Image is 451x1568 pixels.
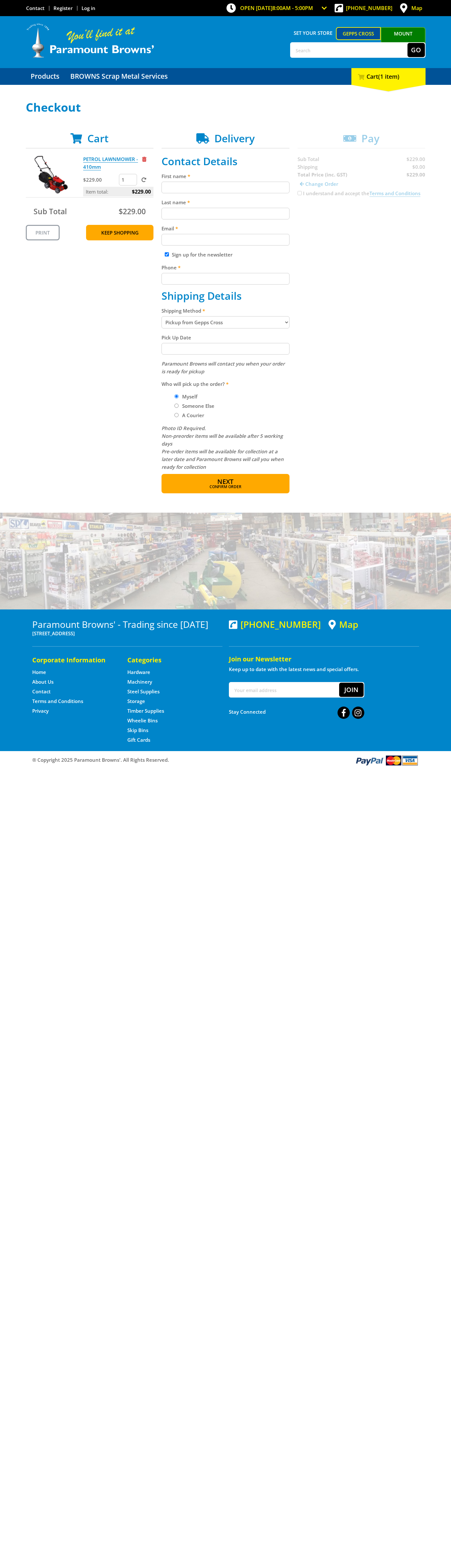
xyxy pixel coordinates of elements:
[127,698,145,705] a: Go to the Storage page
[32,656,114,665] h5: Corporate Information
[229,619,321,629] div: [PHONE_NUMBER]
[162,425,284,470] em: Photo ID Required. Non-preorder items will be available after 5 working days Pre-order items will...
[65,68,172,85] a: Go to the BROWNS Scrap Metal Services page
[240,5,313,12] span: OPEN [DATE]
[32,669,46,676] a: Go to the Home page
[26,101,426,114] h1: Checkout
[86,225,153,240] a: Keep Shopping
[132,187,151,196] span: $229.00
[355,754,419,766] img: PayPal, Mastercard, Visa accepted
[32,155,71,194] img: PETROL LAWNMOWER - 410mm
[162,182,289,193] input: Please enter your first name.
[174,404,179,408] input: Please select who will pick up the order.
[83,156,138,170] a: PETROL LAWNMOWER - 410mm
[127,717,158,724] a: Go to the Wheelie Bins page
[32,708,49,714] a: Go to the Privacy page
[119,206,146,216] span: $229.00
[172,251,232,258] label: Sign up for the newsletter
[214,131,255,145] span: Delivery
[26,23,155,58] img: Paramount Browns'
[32,698,83,705] a: Go to the Terms and Conditions page
[127,737,150,743] a: Go to the Gift Cards page
[162,474,289,493] button: Next Confirm order
[180,410,206,421] label: A Courier
[378,73,399,80] span: (1 item)
[34,206,67,216] span: Sub Total
[127,656,210,665] h5: Categories
[339,683,364,697] button: Join
[162,360,285,375] em: Paramount Browns will contact you when your order is ready for pickup
[290,27,336,39] span: Set your store
[83,187,153,196] p: Item total:
[87,131,109,145] span: Cart
[162,334,289,341] label: Pick Up Date
[229,704,364,719] div: Stay Connected
[26,5,44,11] a: Go to the Contact page
[127,708,164,714] a: Go to the Timber Supplies page
[336,27,381,40] a: Gepps Cross
[83,176,118,184] p: $229.00
[381,27,426,52] a: Mount [PERSON_NAME]
[32,629,222,637] p: [STREET_ADDRESS]
[328,619,358,630] a: View a map of Gepps Cross location
[162,343,289,355] input: Please select a pick up date.
[180,391,200,402] label: Myself
[229,665,419,673] p: Keep up to date with the latest news and special offers.
[142,156,146,162] a: Remove from cart
[180,400,217,411] label: Someone Else
[175,485,276,489] span: Confirm order
[54,5,73,11] a: Go to the registration page
[174,394,179,398] input: Please select who will pick up the order.
[127,727,148,734] a: Go to the Skip Bins page
[230,683,339,697] input: Your email address
[162,273,289,285] input: Please enter your telephone number.
[162,380,289,388] label: Who will pick up the order?
[229,655,419,664] h5: Join our Newsletter
[272,5,313,12] span: 8:00am - 5:00pm
[162,316,289,328] select: Please select a shipping method.
[291,43,407,57] input: Search
[162,225,289,232] label: Email
[162,290,289,302] h2: Shipping Details
[32,619,222,629] h3: Paramount Browns' - Trading since [DATE]
[26,754,426,766] div: ® Copyright 2025 Paramount Browns'. All Rights Reserved.
[26,225,60,240] a: Print
[162,172,289,180] label: First name
[162,234,289,246] input: Please enter your email address.
[174,413,179,417] input: Please select who will pick up the order.
[217,477,233,486] span: Next
[162,307,289,315] label: Shipping Method
[26,68,64,85] a: Go to the Products page
[407,43,425,57] button: Go
[162,208,289,219] input: Please enter your last name.
[82,5,95,11] a: Log in
[127,669,150,676] a: Go to the Hardware page
[162,198,289,206] label: Last name
[127,678,152,685] a: Go to the Machinery page
[32,678,54,685] a: Go to the About Us page
[162,155,289,167] h2: Contact Details
[162,264,289,271] label: Phone
[351,68,426,85] div: Cart
[127,688,160,695] a: Go to the Steel Supplies page
[32,688,51,695] a: Go to the Contact page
